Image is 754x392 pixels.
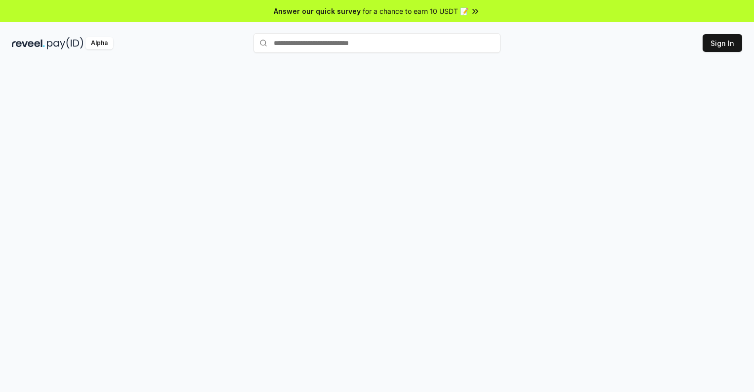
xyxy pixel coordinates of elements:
[85,37,113,49] div: Alpha
[703,34,742,52] button: Sign In
[12,37,45,49] img: reveel_dark
[47,37,84,49] img: pay_id
[363,6,468,16] span: for a chance to earn 10 USDT 📝
[274,6,361,16] span: Answer our quick survey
